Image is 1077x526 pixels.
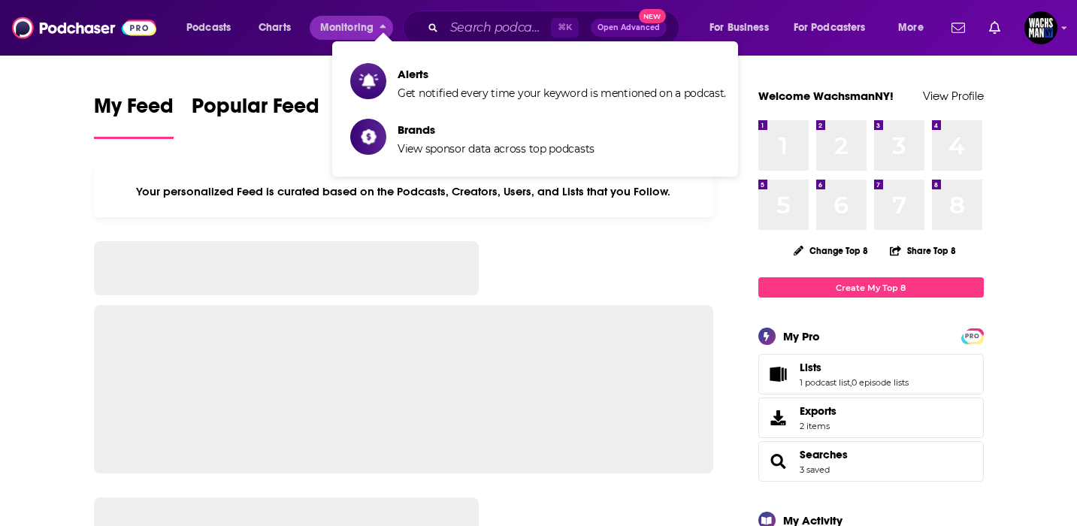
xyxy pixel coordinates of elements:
a: My Feed [94,93,174,139]
a: Lists [800,361,909,374]
span: My Feed [94,93,174,128]
span: New [639,9,666,23]
button: open menu [888,16,942,40]
input: Search podcasts, credits, & more... [444,16,551,40]
span: Popular Feed [192,93,319,128]
span: Logged in as WachsmanNY [1024,11,1057,44]
a: Show notifications dropdown [983,15,1006,41]
a: Charts [249,16,300,40]
span: Searches [758,441,984,482]
button: Share Top 8 [889,236,957,265]
a: Show notifications dropdown [945,15,971,41]
img: User Profile [1024,11,1057,44]
a: Create My Top 8 [758,277,984,298]
a: Lists [764,364,794,385]
img: Podchaser - Follow, Share and Rate Podcasts [12,14,156,42]
span: More [898,17,924,38]
button: close menu [310,16,393,40]
span: Podcasts [186,17,231,38]
span: Get notified every time your keyword is mentioned on a podcast. [398,86,726,100]
span: Lists [800,361,821,374]
span: Lists [758,354,984,394]
span: Exports [764,407,794,428]
button: open menu [784,16,888,40]
a: View Profile [923,89,984,103]
div: Search podcasts, credits, & more... [417,11,694,45]
div: My Pro [783,329,820,343]
a: 0 episode lists [852,377,909,388]
span: Brands [398,122,594,137]
span: 2 items [800,421,836,431]
span: Alerts [398,67,726,81]
a: Searches [764,451,794,472]
button: open menu [699,16,788,40]
button: Open AdvancedNew [591,19,667,37]
a: Exports [758,398,984,438]
span: Exports [800,404,836,418]
a: Searches [800,448,848,461]
button: Change Top 8 [785,241,878,260]
a: PRO [964,330,982,341]
button: open menu [176,16,250,40]
span: Monitoring [320,17,374,38]
span: View sponsor data across top podcasts [398,142,594,156]
span: , [850,377,852,388]
span: For Podcasters [794,17,866,38]
div: Your personalized Feed is curated based on the Podcasts, Creators, Users, and Lists that you Follow. [94,166,714,217]
span: Charts [259,17,291,38]
span: For Business [709,17,769,38]
a: Popular Feed [192,93,319,139]
a: 3 saved [800,464,830,475]
span: PRO [964,331,982,342]
a: 1 podcast list [800,377,850,388]
span: ⌘ K [551,18,579,38]
button: Show profile menu [1024,11,1057,44]
span: Open Advanced [597,24,660,32]
a: Welcome WachsmanNY! [758,89,894,103]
